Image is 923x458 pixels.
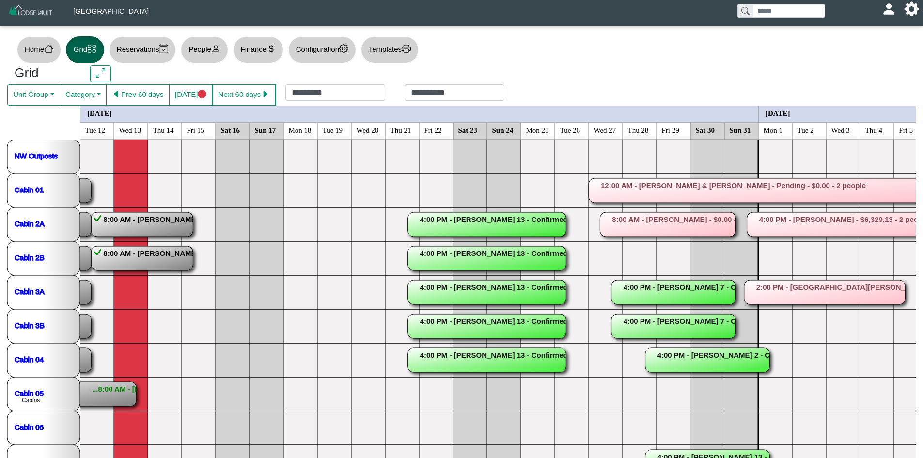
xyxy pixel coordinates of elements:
[357,126,379,134] text: Wed 20
[8,4,54,21] img: Z
[526,126,549,134] text: Mon 25
[15,151,58,159] a: NW Outposts
[221,126,240,134] text: Sat 16
[153,126,174,134] text: Thu 14
[261,90,270,99] svg: caret right fill
[198,90,207,99] svg: circle fill
[169,84,213,106] button: [DATE]circle fill
[391,126,411,134] text: Thu 21
[899,126,913,134] text: Fri 5
[15,253,45,261] a: Cabin 2B
[15,65,76,81] h3: Grid
[424,126,442,134] text: Fri 22
[15,321,45,329] a: Cabin 3B
[96,68,105,78] svg: arrows angle expand
[289,126,312,134] text: Mon 18
[181,36,228,63] button: Peopleperson
[662,126,679,134] text: Fri 29
[106,84,170,106] button: caret left fillPrev 60 days
[458,126,478,134] text: Sat 23
[44,44,53,53] svg: house
[908,5,915,13] svg: gear fill
[628,126,649,134] text: Thu 28
[865,126,883,134] text: Thu 4
[60,84,107,106] button: Category
[119,126,141,134] text: Wed 13
[15,287,45,295] a: Cabin 3A
[766,109,790,117] text: [DATE]
[764,126,783,134] text: Mon 1
[15,219,45,227] a: Cabin 2A
[492,126,514,134] text: Sun 24
[87,109,112,117] text: [DATE]
[109,36,176,63] button: Reservationscalendar2 check
[233,36,283,63] button: Financecurrency dollar
[285,84,385,101] input: Check in
[730,126,751,134] text: Sun 31
[112,90,121,99] svg: caret left fill
[211,44,220,53] svg: person
[85,126,106,134] text: Tue 12
[7,84,60,106] button: Unit Group
[831,126,850,134] text: Wed 3
[22,397,40,404] text: Cabins
[402,44,411,53] svg: printer
[212,84,276,106] button: Next 60 dayscaret right fill
[159,44,168,53] svg: calendar2 check
[15,355,44,363] a: Cabin 04
[594,126,616,134] text: Wed 27
[187,126,204,134] text: Fri 15
[885,5,892,13] svg: person fill
[87,44,96,53] svg: grid
[696,126,715,134] text: Sat 30
[323,126,343,134] text: Tue 19
[361,36,419,63] button: Templatesprinter
[66,36,104,63] button: Gridgrid
[798,126,814,134] text: Tue 2
[560,126,580,134] text: Tue 26
[339,44,348,53] svg: gear
[288,36,356,63] button: Configurationgear
[15,423,44,431] a: Cabin 06
[266,44,276,53] svg: currency dollar
[15,389,44,397] a: Cabin 05
[405,84,504,101] input: Check out
[741,7,749,15] svg: search
[90,65,111,83] button: arrows angle expand
[255,126,276,134] text: Sun 17
[17,36,61,63] button: Homehouse
[15,185,44,193] a: Cabin 01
